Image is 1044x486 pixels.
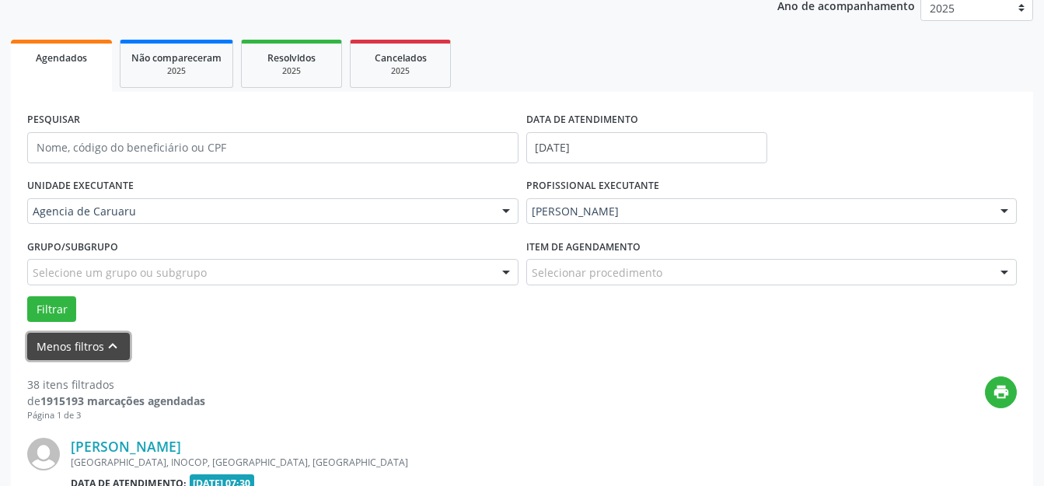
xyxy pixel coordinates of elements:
[526,235,641,259] label: Item de agendamento
[526,132,768,163] input: Selecione um intervalo
[33,264,207,281] span: Selecione um grupo ou subgrupo
[27,174,134,198] label: UNIDADE EXECUTANTE
[131,65,222,77] div: 2025
[131,51,222,65] span: Não compareceram
[27,333,130,360] button: Menos filtroskeyboard_arrow_up
[27,376,205,393] div: 38 itens filtrados
[27,235,118,259] label: Grupo/Subgrupo
[267,51,316,65] span: Resolvidos
[27,409,205,422] div: Página 1 de 3
[993,383,1010,400] i: print
[532,264,662,281] span: Selecionar procedimento
[526,108,638,132] label: DATA DE ATENDIMENTO
[361,65,439,77] div: 2025
[71,456,784,469] div: [GEOGRAPHIC_DATA], INOCOP, [GEOGRAPHIC_DATA], [GEOGRAPHIC_DATA]
[532,204,986,219] span: [PERSON_NAME]
[27,438,60,470] img: img
[253,65,330,77] div: 2025
[27,296,76,323] button: Filtrar
[36,51,87,65] span: Agendados
[27,132,519,163] input: Nome, código do beneficiário ou CPF
[40,393,205,408] strong: 1915193 marcações agendadas
[27,393,205,409] div: de
[985,376,1017,408] button: print
[526,174,659,198] label: PROFISSIONAL EXECUTANTE
[27,108,80,132] label: PESQUISAR
[33,204,487,219] span: Agencia de Caruaru
[104,337,121,355] i: keyboard_arrow_up
[375,51,427,65] span: Cancelados
[71,438,181,455] a: [PERSON_NAME]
